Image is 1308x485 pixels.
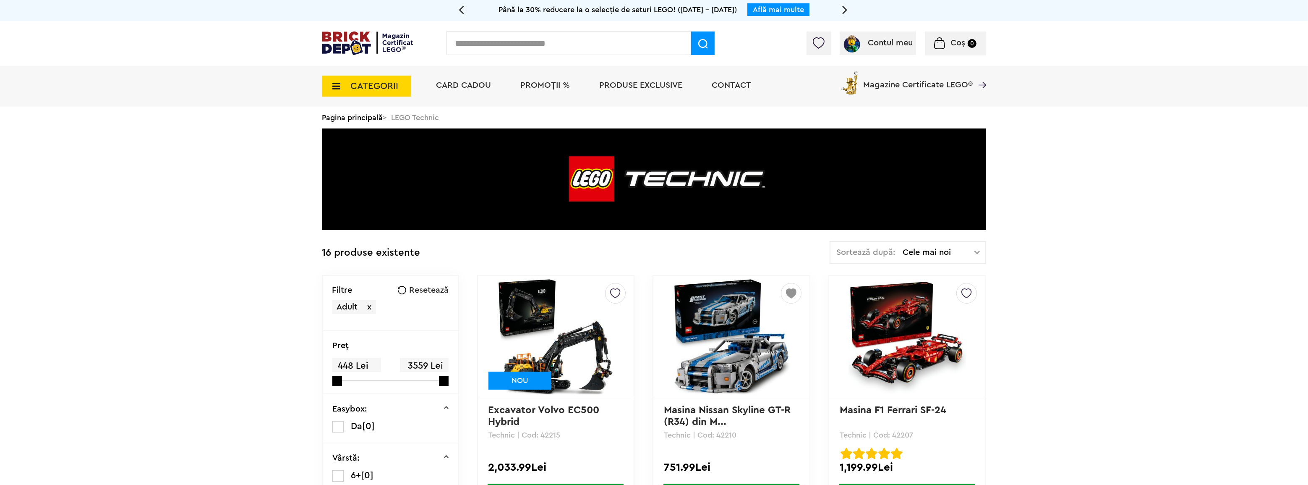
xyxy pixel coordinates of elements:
p: Vârstă: [332,454,360,462]
p: Preţ [332,341,349,350]
img: Evaluare cu stele [841,448,852,459]
div: 16 produse existente [322,241,420,265]
div: NOU [488,372,551,390]
span: Coș [950,39,965,47]
a: Contul meu [843,39,913,47]
img: Masina Nissan Skyline GT-R (R34) din Mai furios, mai iute [673,278,790,395]
div: 751.99Lei [664,462,799,473]
span: 6+ [351,471,361,480]
a: Produse exclusive [600,81,683,89]
a: Excavator Volvo EC500 Hybrid [488,405,603,427]
div: > LEGO Technic [322,107,986,128]
span: x [368,303,372,311]
p: Technic | Cod: 42207 [840,431,974,439]
span: [0] [362,422,375,431]
a: Pagina principală [322,114,383,121]
span: Adult [337,303,358,311]
a: Contact [712,81,752,89]
span: [0] [361,471,373,480]
a: Află mai multe [753,6,804,13]
p: Technic | Cod: 42210 [664,431,799,439]
span: Până la 30% reducere la o selecție de seturi LEGO! ([DATE] - [DATE]) [499,6,737,13]
img: LEGO Technic [322,128,986,230]
a: Masina F1 Ferrari SF-24 [840,405,946,415]
span: Sortează după: [837,248,896,257]
div: 2,033.99Lei [488,462,623,473]
p: Technic | Cod: 42215 [488,431,623,439]
img: Evaluare cu stele [853,448,865,459]
span: Da [351,422,362,431]
span: Magazine Certificate LEGO® [864,70,973,89]
span: 3559 Lei [400,358,449,374]
a: Card Cadou [436,81,491,89]
a: PROMOȚII % [521,81,570,89]
span: Contul meu [868,39,913,47]
span: Resetează [410,286,449,294]
span: 448 Lei [332,358,381,374]
a: Masina Nissan Skyline GT-R (R34) din M... [664,405,794,427]
img: Evaluare cu stele [878,448,890,459]
a: Magazine Certificate LEGO® [973,70,986,78]
div: 1,199.99Lei [840,462,974,473]
p: Easybox: [332,405,367,413]
span: CATEGORII [351,81,399,91]
span: Cele mai noi [903,248,974,257]
p: Filtre [332,286,352,294]
img: Masina F1 Ferrari SF-24 [849,278,966,395]
img: Excavator Volvo EC500 Hybrid [497,278,614,395]
small: 0 [968,39,976,48]
img: Evaluare cu stele [866,448,877,459]
img: Evaluare cu stele [891,448,903,459]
